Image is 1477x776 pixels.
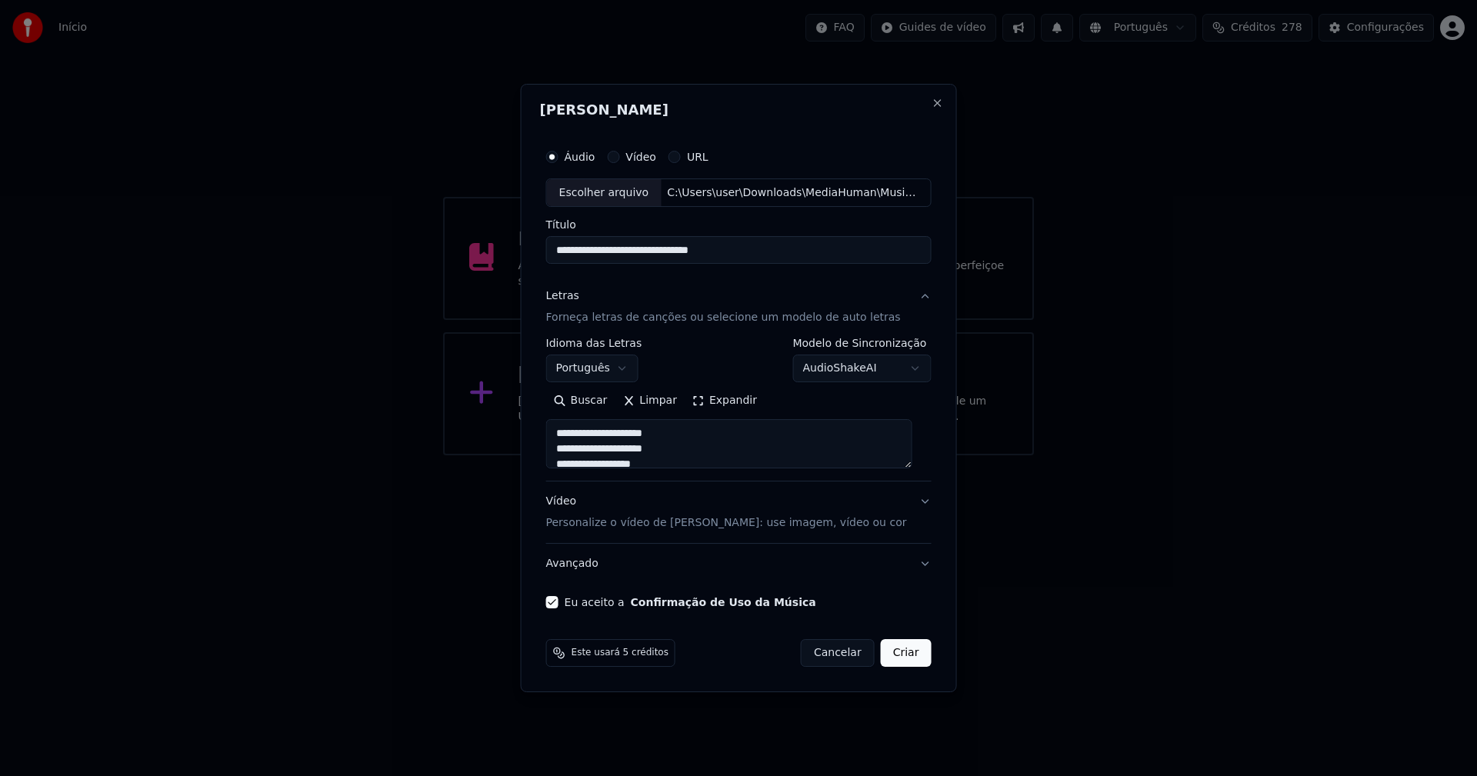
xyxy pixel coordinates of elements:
button: LetrasForneça letras de canções ou selecione um modelo de auto letras [546,277,932,338]
label: Áudio [565,152,595,162]
button: VídeoPersonalize o vídeo de [PERSON_NAME]: use imagem, vídeo ou cor [546,482,932,544]
p: Personalize o vídeo de [PERSON_NAME]: use imagem, vídeo ou cor [546,515,907,531]
button: Cancelar [801,639,875,667]
span: Este usará 5 créditos [572,647,668,659]
button: Expandir [685,389,765,414]
p: Forneça letras de canções ou selecione um modelo de auto letras [546,311,901,326]
label: Eu aceito a [565,597,816,608]
label: Título [546,220,932,231]
div: Letras [546,289,579,305]
label: Idioma das Letras [546,338,642,349]
button: Criar [881,639,932,667]
button: Eu aceito a [631,597,816,608]
label: URL [687,152,708,162]
div: C:\Users\user\Downloads\MediaHuman\Music\[PERSON_NAME] - Tentação Cigana VOZ.mp3 [661,185,922,201]
h2: [PERSON_NAME] [540,103,938,117]
div: LetrasForneça letras de canções ou selecione um modelo de auto letras [546,338,932,481]
div: Vídeo [546,495,907,531]
button: Buscar [546,389,615,414]
div: Escolher arquivo [547,179,662,207]
label: Modelo de Sincronização [792,338,931,349]
button: Avançado [546,544,932,584]
button: Limpar [615,389,685,414]
label: Vídeo [625,152,656,162]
